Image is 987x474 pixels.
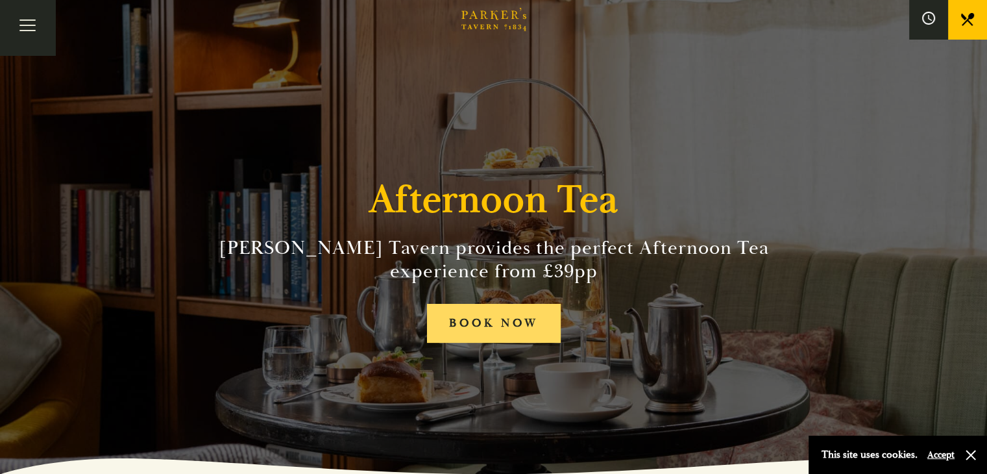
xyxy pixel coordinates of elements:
a: BOOK NOW [427,304,561,343]
p: This site uses cookies. [822,445,918,464]
h1: Afternoon Tea [369,177,618,223]
button: Accept [927,449,955,461]
h2: [PERSON_NAME] Tavern provides the perfect Afternoon Tea experience from £39pp [198,236,790,283]
button: Close and accept [964,449,977,462]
